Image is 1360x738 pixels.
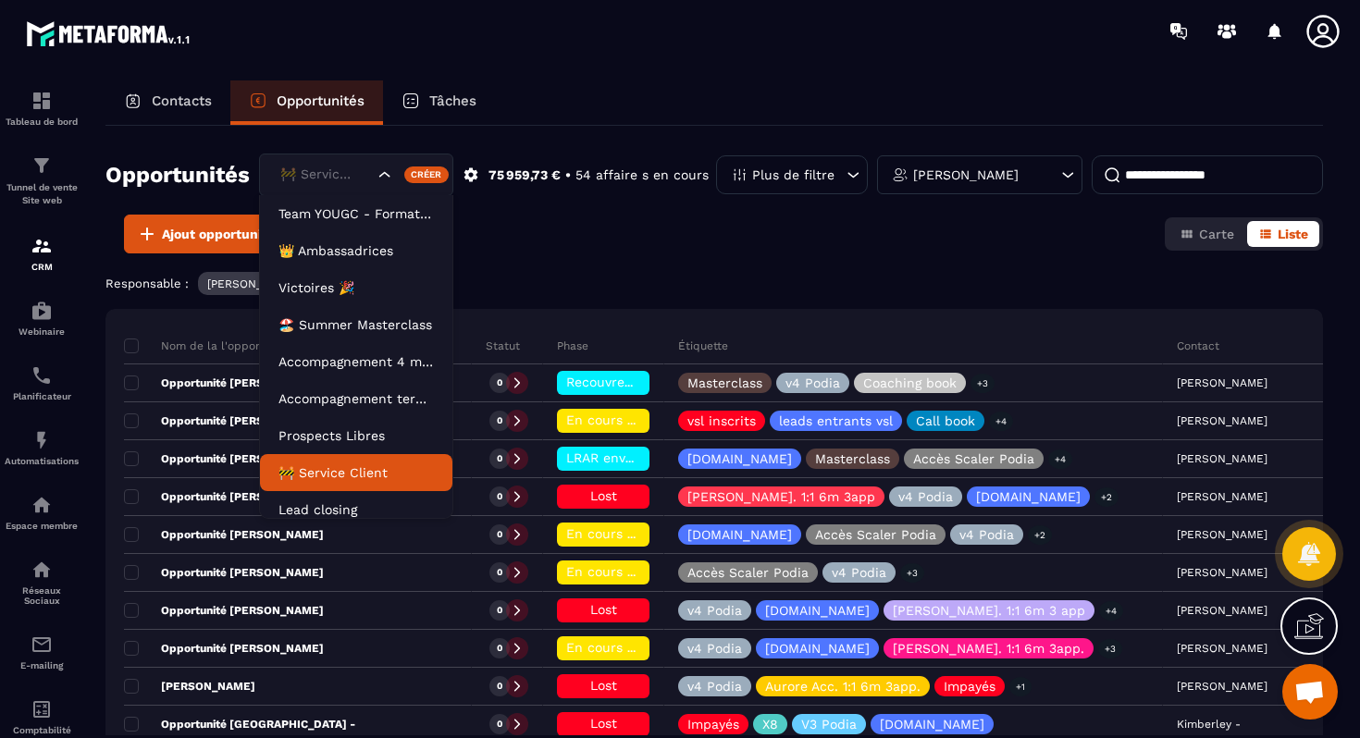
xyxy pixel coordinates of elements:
p: [PERSON_NAME]. 1:1 6m 3app. [893,642,1084,655]
span: Liste [1278,227,1308,241]
img: automations [31,429,53,451]
p: Accompagnement 4 mois [278,352,434,371]
p: +4 [989,412,1013,431]
a: formationformationTunnel de vente Site web [5,141,79,221]
p: 0 [497,566,502,579]
p: [PERSON_NAME]. 1:1 6m 3 app [893,604,1085,617]
p: Opportunité [PERSON_NAME] [124,565,324,580]
span: Lost [590,678,617,693]
img: formation [31,154,53,177]
p: v4 Podia [959,528,1014,541]
a: automationsautomationsWebinaire [5,286,79,351]
p: V3 Podia [801,718,857,731]
span: Recouvrement [566,375,658,389]
span: Lost [590,488,617,503]
p: 0 [497,528,502,541]
p: Comptabilité [5,725,79,735]
p: +3 [971,374,995,393]
span: LRAR envoyée [566,450,654,465]
p: [DOMAIN_NAME] [765,604,870,617]
a: Contacts [105,80,230,125]
p: Accès Scaler Podia [913,452,1034,465]
p: [DOMAIN_NAME] [687,452,792,465]
p: Team YOUGC - Formations [278,204,434,223]
img: email [31,633,53,656]
p: Impayés [687,718,739,731]
p: Impayés [944,680,995,693]
h2: Opportunités [105,156,250,193]
p: Opportunité [PERSON_NAME] [124,603,324,618]
img: automations [31,494,53,516]
span: Carte [1199,227,1234,241]
p: Tâches [429,92,476,109]
p: 75 959,73 € [488,166,561,184]
p: 0 [497,490,502,503]
button: Liste [1247,221,1319,247]
span: En cours de régularisation [566,526,735,541]
div: Search for option [259,154,453,196]
p: Statut [486,338,520,353]
img: scheduler [31,364,53,387]
p: [DOMAIN_NAME] [687,528,792,541]
a: automationsautomationsAutomatisations [5,415,79,480]
div: Créer [404,166,450,183]
p: 0 [497,718,502,731]
p: 👑 Ambassadrices [278,241,434,260]
p: v4 Podia [687,642,742,655]
p: Automatisations [5,456,79,466]
p: Accès Scaler Podia [687,566,809,579]
p: 0 [497,452,502,465]
p: 54 affaire s en cours [575,166,709,184]
img: formation [31,235,53,257]
p: E-mailing [5,660,79,670]
p: X8 [762,718,778,731]
p: Opportunité [PERSON_NAME] [124,375,324,390]
p: leads entrants vsl [779,414,893,427]
p: Contact [1177,338,1219,353]
span: En cours de régularisation [566,564,735,579]
p: Opportunités [277,92,365,109]
a: Opportunités [230,80,383,125]
span: Lost [590,716,617,731]
p: v4 Podia [898,490,953,503]
p: 0 [497,376,502,389]
p: v4 Podia [785,376,840,389]
p: Accès Scaler Podia [815,528,936,541]
p: vsl inscrits [687,414,756,427]
p: 0 [497,604,502,617]
p: Call book [916,414,975,427]
button: Ajout opportunité [124,215,287,253]
img: accountant [31,698,53,720]
p: +1 [1009,677,1032,696]
p: Lead closing [278,500,434,519]
p: Accompagnement terminé [278,389,434,408]
p: Opportunité [PERSON_NAME] [124,451,324,466]
p: Masterclass [687,376,762,389]
p: Contacts [152,92,212,109]
input: Search for option [276,165,374,185]
span: Ajout opportunité [162,225,275,243]
p: +2 [1028,525,1052,545]
p: Opportunité [PERSON_NAME] [124,527,324,542]
p: Prospects Libres [278,426,434,445]
p: [DOMAIN_NAME] [880,718,984,731]
p: Webinaire [5,326,79,337]
p: Réseaux Sociaux [5,585,79,606]
p: • [565,166,571,184]
p: [PERSON_NAME] [913,168,1019,181]
p: Aurore Acc. 1:1 6m 3app. [765,680,921,693]
img: formation [31,90,53,112]
div: Ouvrir le chat [1282,664,1338,720]
p: Opportunité [PERSON_NAME] [124,489,324,504]
p: Nom de la l'opportunité [124,338,291,353]
p: v4 Podia [832,566,886,579]
a: Tâches [383,80,495,125]
img: logo [26,17,192,50]
p: Opportunité [PERSON_NAME] ou [PERSON_NAME] [124,413,437,428]
span: En cours de régularisation [566,640,735,655]
p: +4 [1099,601,1123,621]
a: social-networksocial-networkRéseaux Sociaux [5,545,79,620]
p: [DOMAIN_NAME] [765,642,870,655]
p: 🚧 Service Client [278,463,434,482]
span: Lost [590,602,617,617]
